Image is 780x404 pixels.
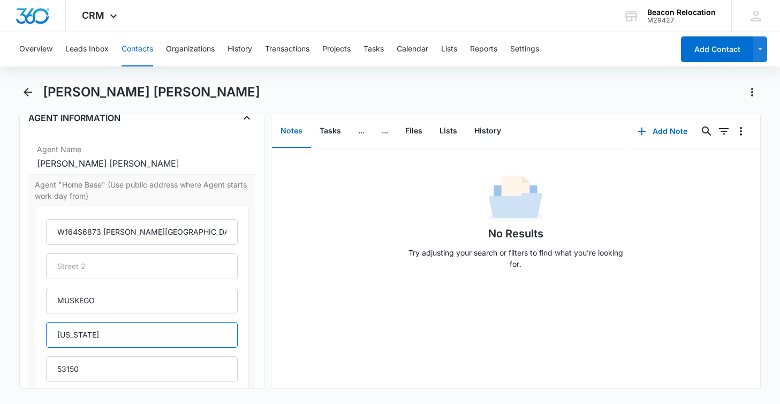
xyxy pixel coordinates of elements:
[46,253,237,279] input: Street 2
[647,8,716,17] div: account name
[373,115,397,148] button: ...
[470,32,497,66] button: Reports
[466,115,510,148] button: History
[489,172,542,226] img: No Data
[228,32,252,66] button: History
[166,32,215,66] button: Organizations
[732,123,749,140] button: Overflow Menu
[238,109,255,126] button: Close
[397,115,431,148] button: Files
[65,32,109,66] button: Leads Inbox
[510,32,539,66] button: Settings
[272,115,311,148] button: Notes
[322,32,351,66] button: Projects
[397,32,428,66] button: Calendar
[364,32,384,66] button: Tasks
[46,219,237,245] input: Street
[627,118,698,144] button: Add Note
[122,32,153,66] button: Contacts
[37,157,246,170] div: [PERSON_NAME] [PERSON_NAME]
[647,17,716,24] div: account id
[488,226,543,242] h1: No Results
[82,10,104,21] span: CRM
[681,36,753,62] button: Add Contact
[350,115,373,148] button: ...
[19,84,36,101] button: Back
[28,139,255,175] div: Agent Name[PERSON_NAME] [PERSON_NAME]
[46,288,237,313] input: City
[19,32,52,66] button: Overview
[43,84,260,100] h1: [PERSON_NAME] [PERSON_NAME]
[46,322,237,348] input: State
[715,123,732,140] button: Filters
[46,356,237,382] input: Zip
[403,247,628,270] p: Try adjusting your search or filters to find what you’re looking for.
[28,111,120,124] h4: AGENT INFORMATION
[744,84,761,101] button: Actions
[35,179,248,201] label: Agent "Home Base" (Use public address where Agent starts work day from)
[265,32,309,66] button: Transactions
[431,115,466,148] button: Lists
[311,115,350,148] button: Tasks
[698,123,715,140] button: Search...
[37,144,246,155] label: Agent Name
[441,32,457,66] button: Lists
